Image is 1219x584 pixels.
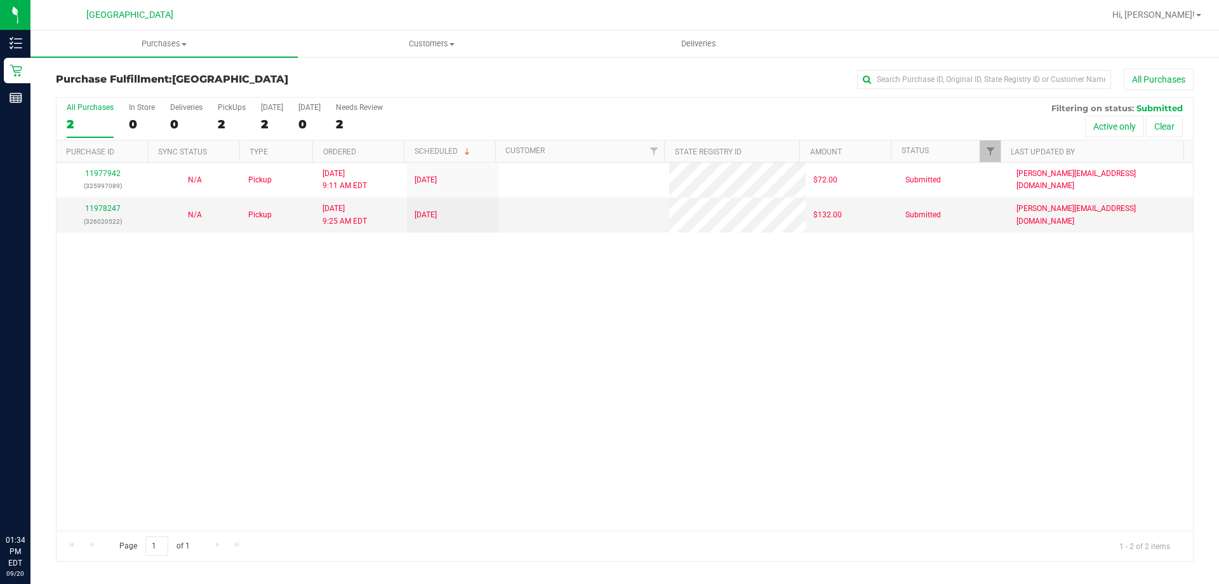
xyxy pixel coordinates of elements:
[298,31,565,57] a: Customers
[1016,203,1185,227] span: [PERSON_NAME][EMAIL_ADDRESS][DOMAIN_NAME]
[13,482,51,520] iframe: Resource center
[145,536,168,556] input: 1
[30,38,298,50] span: Purchases
[415,147,472,156] a: Scheduled
[170,117,203,132] div: 0
[172,73,288,85] span: [GEOGRAPHIC_DATA]
[298,117,321,132] div: 0
[905,174,941,186] span: Submitted
[323,203,367,227] span: [DATE] 9:25 AM EDT
[1011,147,1075,156] a: Last Updated By
[565,31,832,57] a: Deliveries
[109,536,200,556] span: Page of 1
[810,147,842,156] a: Amount
[64,180,141,192] p: (325997089)
[675,147,742,156] a: State Registry ID
[415,209,437,221] span: [DATE]
[250,147,268,156] a: Type
[505,146,545,155] a: Customer
[129,103,155,112] div: In Store
[67,117,114,132] div: 2
[170,103,203,112] div: Deliveries
[323,168,367,192] span: [DATE] 9:11 AM EDT
[158,147,207,156] a: Sync Status
[6,534,25,569] p: 01:34 PM EDT
[248,174,272,186] span: Pickup
[323,147,356,156] a: Ordered
[1124,69,1194,90] button: All Purchases
[857,70,1111,89] input: Search Purchase ID, Original ID, State Registry ID or Customer Name...
[813,209,842,221] span: $132.00
[85,204,121,213] a: 11978247
[1136,103,1183,113] span: Submitted
[64,215,141,227] p: (326020522)
[905,209,941,221] span: Submitted
[10,64,22,77] inline-svg: Retail
[813,174,837,186] span: $72.00
[85,169,121,178] a: 11977942
[1085,116,1144,137] button: Active only
[902,146,929,155] a: Status
[298,103,321,112] div: [DATE]
[298,38,564,50] span: Customers
[218,117,246,132] div: 2
[66,147,114,156] a: Purchase ID
[1016,168,1185,192] span: [PERSON_NAME][EMAIL_ADDRESS][DOMAIN_NAME]
[188,209,202,221] button: N/A
[643,140,664,162] a: Filter
[56,74,435,85] h3: Purchase Fulfillment:
[67,103,114,112] div: All Purchases
[980,140,1001,162] a: Filter
[261,103,283,112] div: [DATE]
[336,103,383,112] div: Needs Review
[336,117,383,132] div: 2
[1109,536,1180,555] span: 1 - 2 of 2 items
[415,174,437,186] span: [DATE]
[664,38,733,50] span: Deliveries
[1146,116,1183,137] button: Clear
[10,37,22,50] inline-svg: Inventory
[218,103,246,112] div: PickUps
[6,569,25,578] p: 09/20
[10,92,22,104] inline-svg: Reports
[1051,103,1134,113] span: Filtering on status:
[188,210,202,219] span: Not Applicable
[129,117,155,132] div: 0
[188,174,202,186] button: N/A
[86,10,173,20] span: [GEOGRAPHIC_DATA]
[261,117,283,132] div: 2
[248,209,272,221] span: Pickup
[1112,10,1195,20] span: Hi, [PERSON_NAME]!
[188,175,202,184] span: Not Applicable
[30,31,298,57] a: Purchases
